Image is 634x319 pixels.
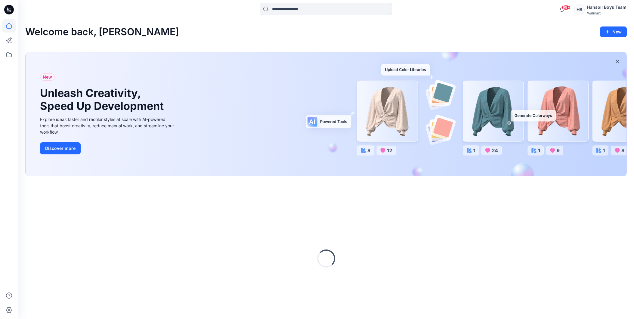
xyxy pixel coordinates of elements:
[25,26,179,38] h2: Welcome back, [PERSON_NAME]
[43,73,52,81] span: New
[587,11,626,15] div: Walmart
[587,4,626,11] div: Hansoll Boys Team
[574,4,585,15] div: HB
[40,142,81,154] button: Discover more
[561,5,571,10] span: 99+
[40,87,166,113] h1: Unleash Creativity, Speed Up Development
[40,116,175,135] div: Explore ideas faster and recolor styles at scale with AI-powered tools that boost creativity, red...
[40,142,175,154] a: Discover more
[600,26,627,37] button: New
